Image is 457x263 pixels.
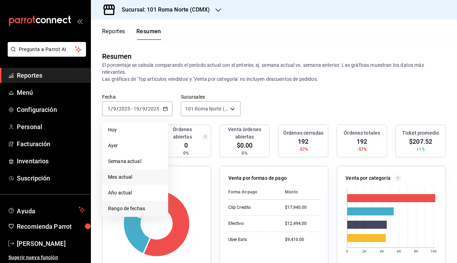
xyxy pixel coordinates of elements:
input: -- [107,106,111,112]
h3: Venta órdenes abiertas [223,126,267,141]
h3: Órdenes totales [344,129,380,137]
div: Clip Credito [228,205,274,211]
span: Semana actual [108,158,162,165]
span: 101 Roma Norte (CDMX) [185,105,228,112]
span: / [116,106,119,112]
span: Sugerir nueva función [8,254,85,261]
input: -- [133,106,140,112]
div: Efectivo [228,221,274,227]
input: ---- [148,106,159,112]
input: ---- [119,106,130,112]
span: +1% [416,146,424,152]
th: Monto [279,185,320,200]
p: El porcentaje se calcula comparando el período actual con el anterior, ej. semana actual vs. sema... [102,62,446,83]
span: 0 [184,141,188,150]
p: Venta por formas de pago [228,175,287,182]
span: Ayer [108,142,162,149]
div: Resumen [102,51,131,62]
div: navigation tabs [102,28,161,40]
button: Reportes [102,28,125,40]
span: 192 [298,137,308,146]
span: -57% [299,146,308,152]
button: Resumen [136,28,161,40]
span: Recomienda Parrot [17,222,85,231]
span: Suscripción [17,173,85,183]
text: 8K [414,249,419,253]
text: 0 [346,249,348,253]
input: -- [113,106,116,112]
text: 2K [362,249,367,253]
button: open_drawer_menu [77,18,83,24]
h3: Sucursal: 101 Roma Norte (CDMX) [116,6,210,14]
span: [PERSON_NAME] [17,239,85,248]
div: $9,410.00 [285,237,320,243]
span: $207.52 [409,137,432,146]
span: - [131,106,133,112]
h3: Ticket promedio [402,129,439,137]
span: / [111,106,113,112]
div: Uber Eats [228,237,274,243]
span: -57% [357,146,367,152]
text: 10K [430,249,437,253]
span: 192 [357,137,367,146]
div: $12,494.00 [285,221,320,227]
span: Personal [17,122,85,131]
h3: Órdenes cerradas [283,129,323,137]
span: Configuración [17,105,85,114]
label: Sucursales [181,94,241,99]
span: Rango de fechas [108,205,162,212]
label: Fecha [102,94,172,99]
span: 0% [183,150,189,156]
span: Año actual [108,189,162,197]
th: Forma de pago [228,185,280,200]
span: Pregunta a Parrot AI [19,46,75,53]
span: Menú [17,88,85,97]
span: Facturación [17,139,85,149]
div: $17,940.00 [285,205,320,211]
h3: Órdenes abiertas [164,126,201,141]
button: Pregunta a Parrot AI [8,42,86,57]
span: $0.00 [237,141,253,150]
span: Hoy [108,126,162,134]
span: Mes actual [108,173,162,181]
span: Reportes [17,71,85,80]
span: / [140,106,142,112]
span: 0% [242,150,247,156]
text: 6K [397,249,401,253]
span: Ayuda [17,206,76,214]
text: 4K [380,249,384,253]
span: / [145,106,148,112]
span: Inventarios [17,156,85,166]
a: Pregunta a Parrot AI [5,51,86,58]
input: -- [142,106,145,112]
p: Venta por categoría [345,175,391,182]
